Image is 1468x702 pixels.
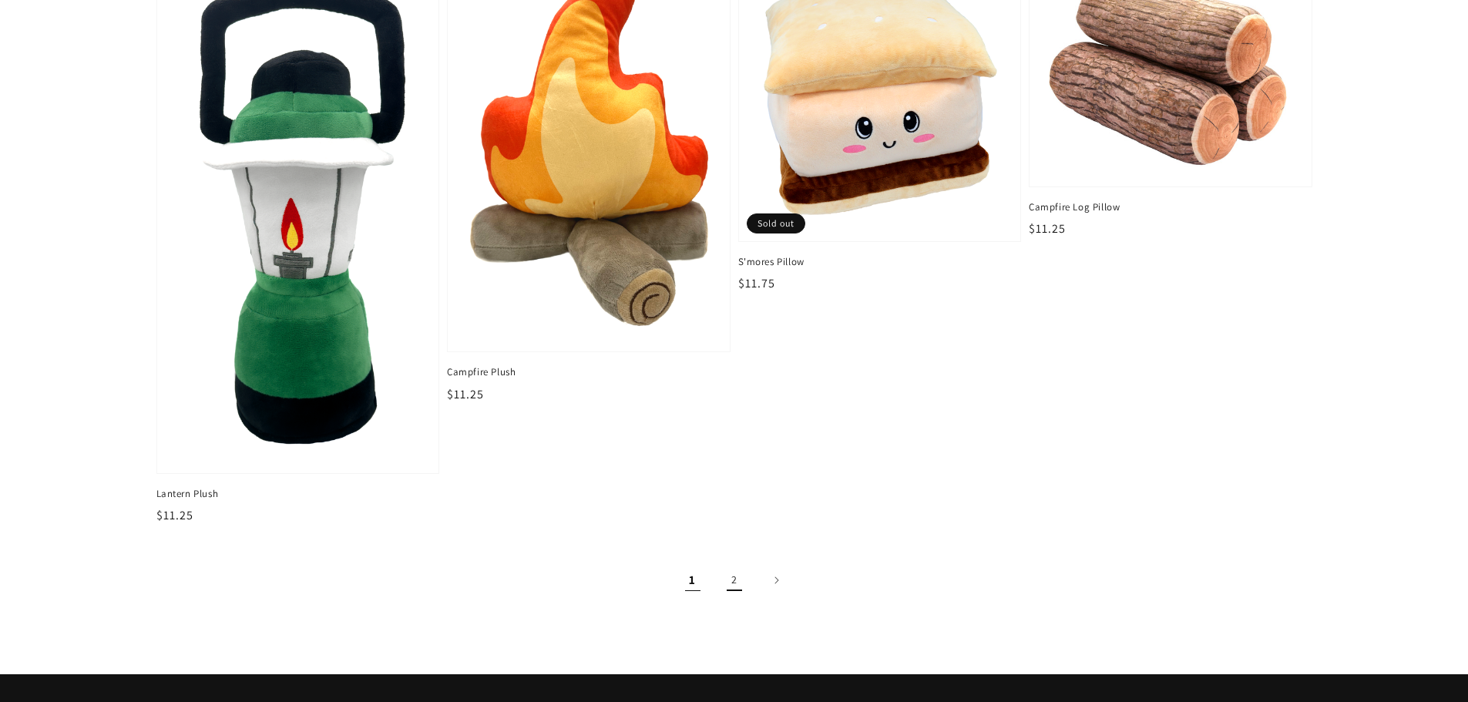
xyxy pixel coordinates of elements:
[738,275,775,291] span: $11.75
[156,563,1312,597] nav: Pagination
[447,386,484,402] span: $11.25
[156,507,193,523] span: $11.25
[1029,200,1312,214] span: Campfire Log Pillow
[717,563,751,597] a: Page 2
[738,255,1022,269] span: S'mores Pillow
[676,563,710,597] span: Page 1
[759,563,793,597] a: Next page
[447,365,731,379] span: Campfire Plush
[747,213,805,233] span: Sold out
[156,487,440,501] span: Lantern Plush
[1029,220,1066,237] span: $11.25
